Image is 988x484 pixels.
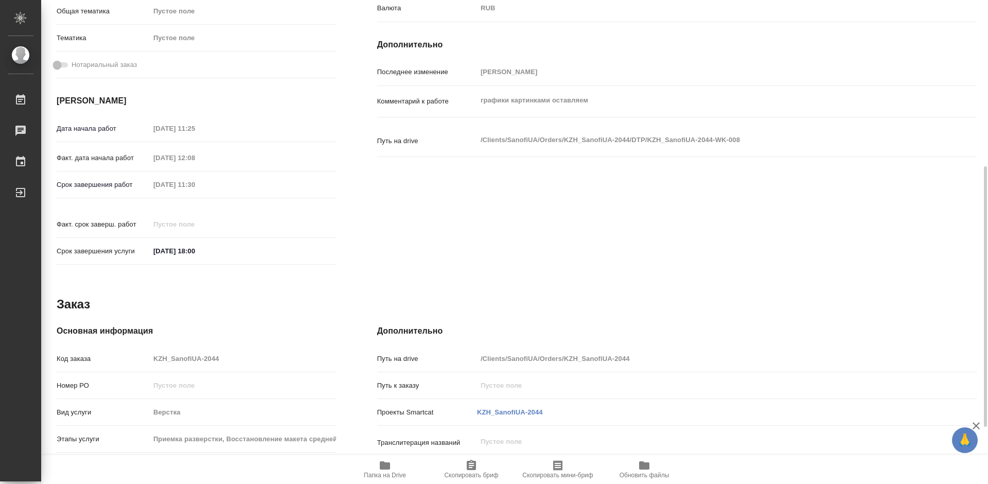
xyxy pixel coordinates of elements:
p: Транслитерация названий [377,438,477,448]
input: Пустое поле [150,177,240,192]
span: Скопировать бриф [444,472,498,479]
div: Пустое поле [150,3,336,20]
span: Папка на Drive [364,472,406,479]
p: Валюта [377,3,477,13]
a: KZH_SanofiUA-2044 [477,408,543,416]
input: Пустое поле [477,64,927,79]
div: Пустое поле [150,29,336,47]
input: Пустое поле [150,121,240,136]
p: Проекты Smartcat [377,407,477,418]
input: ✎ Введи что-нибудь [150,244,240,258]
p: Срок завершения работ [57,180,150,190]
p: Срок завершения услуги [57,246,150,256]
span: 🙏 [956,429,974,451]
p: Номер РО [57,381,150,391]
p: Общая тематика [57,6,150,16]
input: Пустое поле [150,378,336,393]
span: Скопировать мини-бриф [522,472,593,479]
button: Скопировать бриф [428,455,515,484]
p: Вид услуги [57,407,150,418]
h4: [PERSON_NAME] [57,95,336,107]
p: Последнее изменение [377,67,477,77]
p: Дата начала работ [57,124,150,134]
input: Пустое поле [150,150,240,165]
p: Путь к заказу [377,381,477,391]
textarea: /Clients/SanofiUA/Orders/KZH_SanofiUA-2044/DTP/KZH_SanofiUA-2044-WK-008 [477,131,927,149]
p: Факт. срок заверш. работ [57,219,150,230]
p: Комментарий к работе [377,96,477,107]
h2: Заказ [57,296,90,313]
h4: Основная информация [57,325,336,337]
input: Пустое поле [150,431,336,446]
input: Пустое поле [477,351,927,366]
div: Пустое поле [153,33,324,43]
div: Пустое поле [153,6,324,16]
button: Папка на Drive [342,455,428,484]
p: Этапы услуги [57,434,150,444]
h4: Дополнительно [377,325,977,337]
input: Пустое поле [150,351,336,366]
textarea: графики картинками оставляем [477,92,927,109]
button: Обновить файлы [601,455,687,484]
button: Скопировать мини-бриф [515,455,601,484]
span: Обновить файлы [620,472,669,479]
p: Факт. дата начала работ [57,153,150,163]
span: Нотариальный заказ [72,60,137,70]
button: 🙏 [952,427,978,453]
p: Код заказа [57,354,150,364]
p: Путь на drive [377,354,477,364]
input: Пустое поле [150,405,336,420]
input: Пустое поле [150,217,240,232]
input: Пустое поле [477,378,927,393]
h4: Дополнительно [377,39,977,51]
p: Путь на drive [377,136,477,146]
p: Тематика [57,33,150,43]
